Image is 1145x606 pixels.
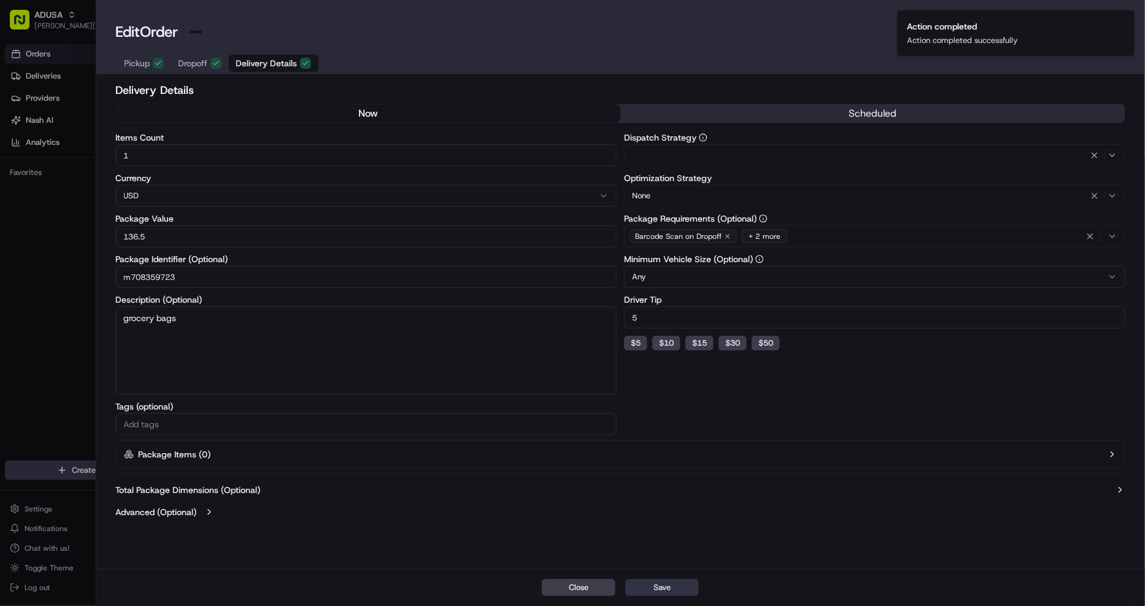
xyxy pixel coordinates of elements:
[116,484,1126,496] button: Total Package Dimensions (Optional)
[99,236,202,258] a: 💻API Documentation
[624,174,1125,182] label: Optimization Strategy
[116,484,261,496] label: Total Package Dimensions (Optional)
[117,104,621,123] button: now
[624,295,1125,304] label: Driver Tip
[55,130,169,139] div: We're available if you need us!
[12,160,82,169] div: Past conversations
[625,579,699,596] button: Save
[25,241,94,254] span: Knowledge Base
[38,190,99,200] span: [PERSON_NAME]
[116,133,617,142] label: Items Count
[179,57,208,69] span: Dropoff
[624,133,1125,142] label: Dispatch Strategy
[236,57,298,69] span: Delivery Details
[116,241,197,254] span: API Documentation
[719,336,747,351] button: $30
[116,266,617,288] input: Enter package identifier
[209,121,223,136] button: Start new chat
[7,236,99,258] a: 📗Knowledge Base
[12,243,22,252] div: 📗
[116,295,617,304] label: Description (Optional)
[1079,33,1120,44] p: Created At:
[752,336,780,351] button: $50
[12,49,223,69] p: Welcome 👋
[116,225,617,247] input: Enter package value
[104,243,114,252] div: 💻
[116,506,197,518] label: Advanced (Optional)
[12,12,37,37] img: Nash
[116,402,617,411] label: Tags (optional)
[632,190,650,201] span: None
[121,417,612,432] input: Add tags
[125,57,150,69] span: Pickup
[12,179,32,198] img: Archana Ravishankar
[635,231,722,241] span: Barcode Scan on Dropoff
[139,448,211,460] label: Package Items ( 0 )
[116,440,1126,468] button: Package Items (0)
[116,255,617,263] label: Package Identifier (Optional)
[542,579,615,596] button: Close
[116,22,179,42] h1: Edit
[685,336,714,351] button: $15
[624,185,1125,207] button: None
[12,117,34,139] img: 1736555255976-a54dd68f-1ca7-489b-9aae-adbdc363a1c4
[116,174,617,182] label: Currency
[116,82,1126,99] h2: Delivery Details
[624,255,1125,263] label: Minimum Vehicle Size (Optional)
[26,117,48,139] img: 3855928211143_97847f850aaaf9af0eff_72.jpg
[624,214,1125,223] label: Package Requirements (Optional)
[742,230,787,243] div: + 2 more
[624,336,647,351] button: $5
[116,506,1126,518] button: Advanced (Optional)
[652,336,680,351] button: $10
[55,117,201,130] div: Start new chat
[699,133,707,142] button: Dispatch Strategy
[624,225,1125,247] button: Barcode Scan on Dropoff+ 2 more
[624,306,1125,328] input: Enter driver tip
[32,79,202,92] input: Clear
[102,190,106,200] span: •
[116,214,617,223] label: Package Value
[755,255,764,263] button: Minimum Vehicle Size (Optional)
[620,104,1125,123] button: scheduled
[116,144,617,166] input: Enter items count
[141,22,179,42] span: Order
[190,157,223,172] button: See all
[87,271,148,281] a: Powered byPylon
[1079,20,1112,31] p: Order ID:
[122,271,148,281] span: Pylon
[759,214,768,223] button: Package Requirements (Optional)
[109,190,134,200] span: [DATE]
